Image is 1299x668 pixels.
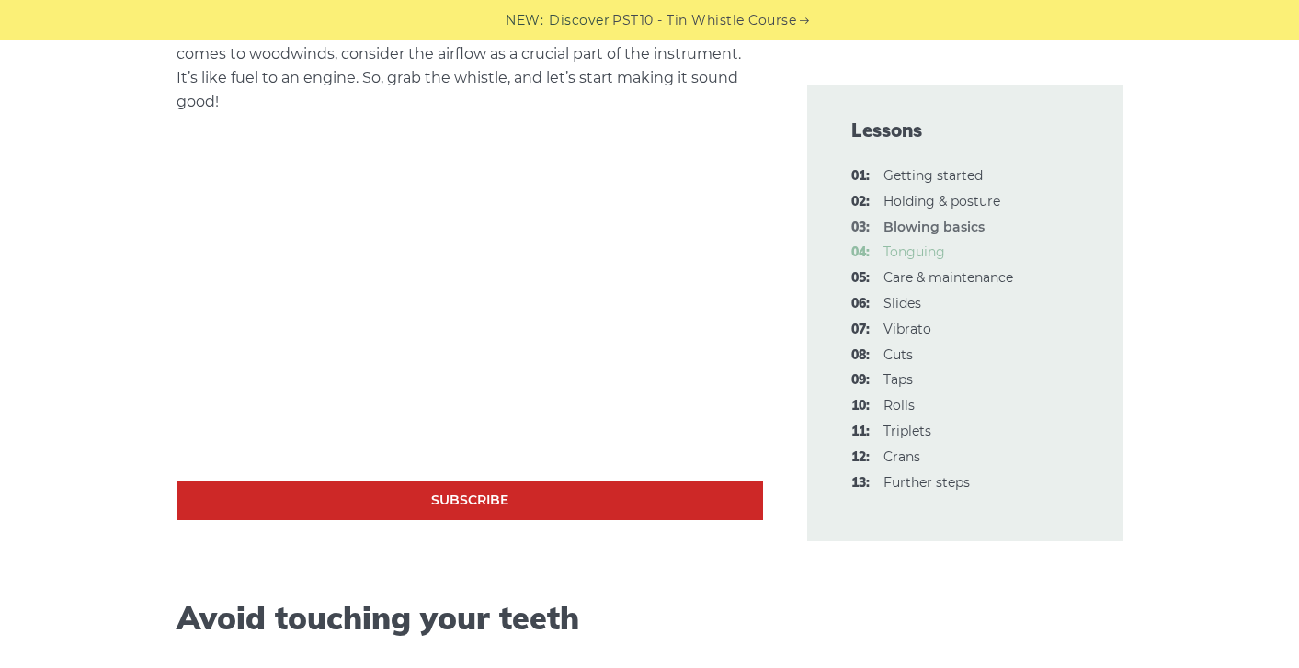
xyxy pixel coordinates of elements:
span: 10: [851,395,870,417]
span: 08: [851,345,870,367]
a: 07:Vibrato [883,321,931,337]
span: NEW: [506,10,543,31]
a: 04:Tonguing [883,243,945,260]
a: 12:Crans [883,448,920,465]
span: 02: [851,191,870,213]
strong: Blowing basics [883,219,985,235]
a: 01:Getting started [883,167,983,184]
span: 12: [851,447,870,469]
a: 10:Rolls [883,397,915,413]
a: 09:Taps [883,371,913,388]
span: 11: [851,421,870,443]
span: 09: [851,369,870,391]
span: 07: [851,319,870,341]
span: 03: [851,217,870,239]
span: Lessons [851,118,1079,143]
a: 11:Triplets [883,423,931,439]
a: 13:Further steps [883,474,970,491]
a: 06:Slides [883,295,921,311]
span: 05: [851,267,870,289]
span: 06: [851,293,870,315]
h2: Avoid touching your teeth [177,600,763,638]
span: Discover [549,10,610,31]
a: 05:Care & maintenance [883,269,1013,286]
a: 08:Cuts [883,346,913,363]
a: Subscribe [177,481,763,520]
a: PST10 - Tin Whistle Course [612,10,796,31]
span: 01: [851,165,870,187]
iframe: Tin Whistle Tutorial for Beginners - Blowing Basics & D Scale Exercise [177,152,763,481]
span: 04: [851,242,870,264]
a: 02:Holding & posture [883,193,1000,209]
span: 13: [851,472,870,494]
